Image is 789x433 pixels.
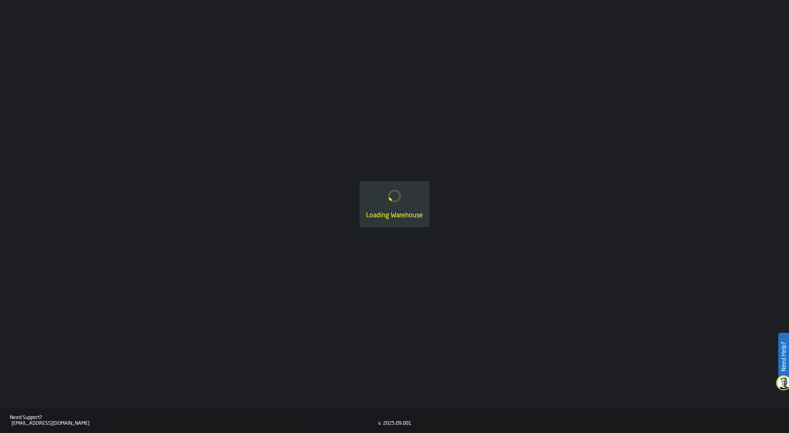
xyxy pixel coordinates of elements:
[366,211,423,221] div: Loading Warehouse
[779,334,788,380] label: Need Help?
[10,415,378,426] a: Need Support?[EMAIL_ADDRESS][DOMAIN_NAME]
[12,421,378,426] div: [EMAIL_ADDRESS][DOMAIN_NAME]
[378,421,381,426] div: v.
[383,421,411,426] div: 2025.09.001
[10,415,378,421] div: Need Support?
